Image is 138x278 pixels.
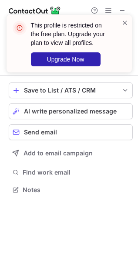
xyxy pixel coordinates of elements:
[47,56,84,63] span: Upgrade Now
[9,145,133,161] button: Add to email campaign
[24,87,118,94] div: Save to List / ATS / CRM
[23,168,129,176] span: Find work email
[24,129,57,136] span: Send email
[9,82,133,98] button: save-profile-one-click
[9,5,61,16] img: ContactOut v5.3.10
[9,124,133,140] button: Send email
[31,52,101,66] button: Upgrade Now
[24,150,93,157] span: Add to email campaign
[23,186,129,194] span: Notes
[13,21,27,35] img: error
[9,184,133,196] button: Notes
[24,108,117,115] span: AI write personalized message
[9,103,133,119] button: AI write personalized message
[9,166,133,178] button: Find work email
[31,21,111,47] header: This profile is restricted on the free plan. Upgrade your plan to view all profiles.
